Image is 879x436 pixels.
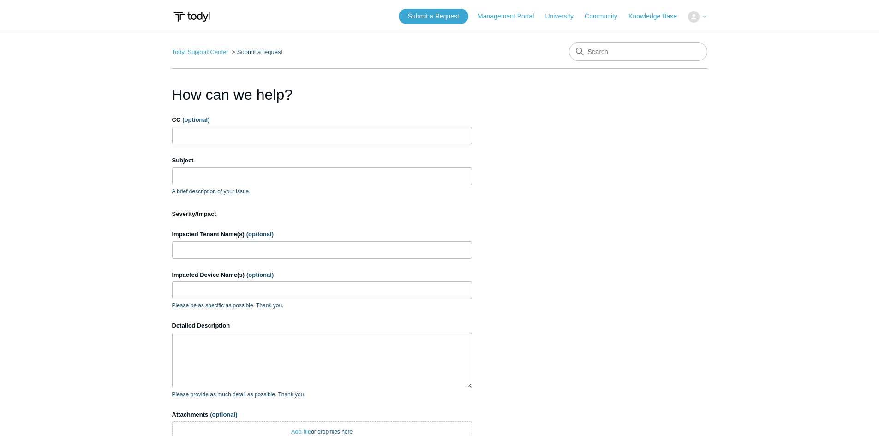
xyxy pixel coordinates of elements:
p: A brief description of your issue. [172,187,472,196]
li: Todyl Support Center [172,48,230,55]
a: Management Portal [478,12,543,21]
label: CC [172,115,472,125]
a: Todyl Support Center [172,48,228,55]
label: Detailed Description [172,321,472,330]
span: (optional) [246,271,274,278]
label: Attachments [172,410,472,419]
a: Community [585,12,627,21]
p: Please be as specific as possible. Thank you. [172,301,472,310]
label: Impacted Device Name(s) [172,270,472,280]
input: Search [569,42,707,61]
a: University [545,12,582,21]
a: Submit a Request [399,9,468,24]
label: Severity/Impact [172,209,472,219]
img: Todyl Support Center Help Center home page [172,8,211,25]
p: Please provide as much detail as possible. Thank you. [172,390,472,399]
label: Impacted Tenant Name(s) [172,230,472,239]
span: (optional) [246,231,274,238]
li: Submit a request [230,48,282,55]
span: (optional) [210,411,237,418]
h1: How can we help? [172,84,472,106]
span: (optional) [182,116,209,123]
a: Knowledge Base [628,12,686,21]
label: Subject [172,156,472,165]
